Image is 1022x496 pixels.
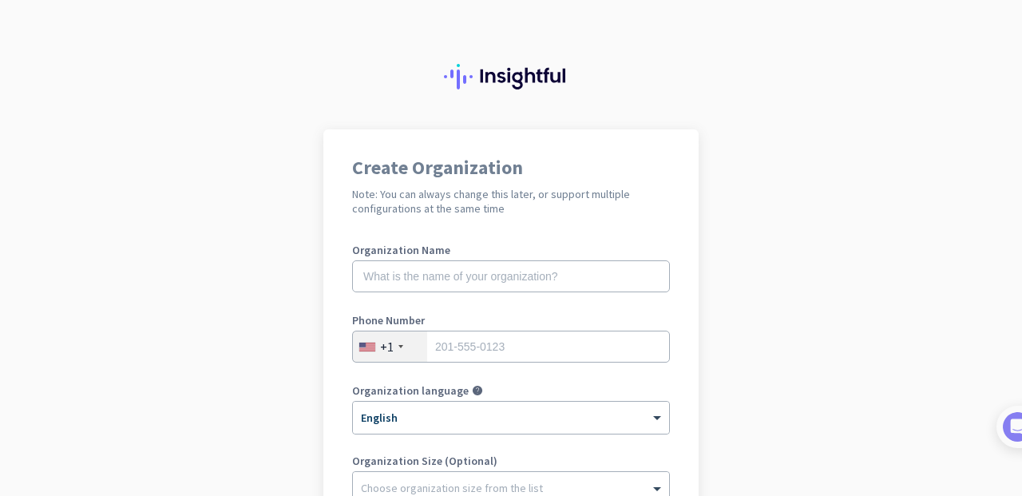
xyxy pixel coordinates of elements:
[352,455,670,466] label: Organization Size (Optional)
[352,260,670,292] input: What is the name of your organization?
[380,339,394,355] div: +1
[352,385,469,396] label: Organization language
[352,158,670,177] h1: Create Organization
[352,331,670,363] input: 201-555-0123
[444,64,578,89] img: Insightful
[472,385,483,396] i: help
[352,315,670,326] label: Phone Number
[352,187,670,216] h2: Note: You can always change this later, or support multiple configurations at the same time
[352,244,670,256] label: Organization Name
